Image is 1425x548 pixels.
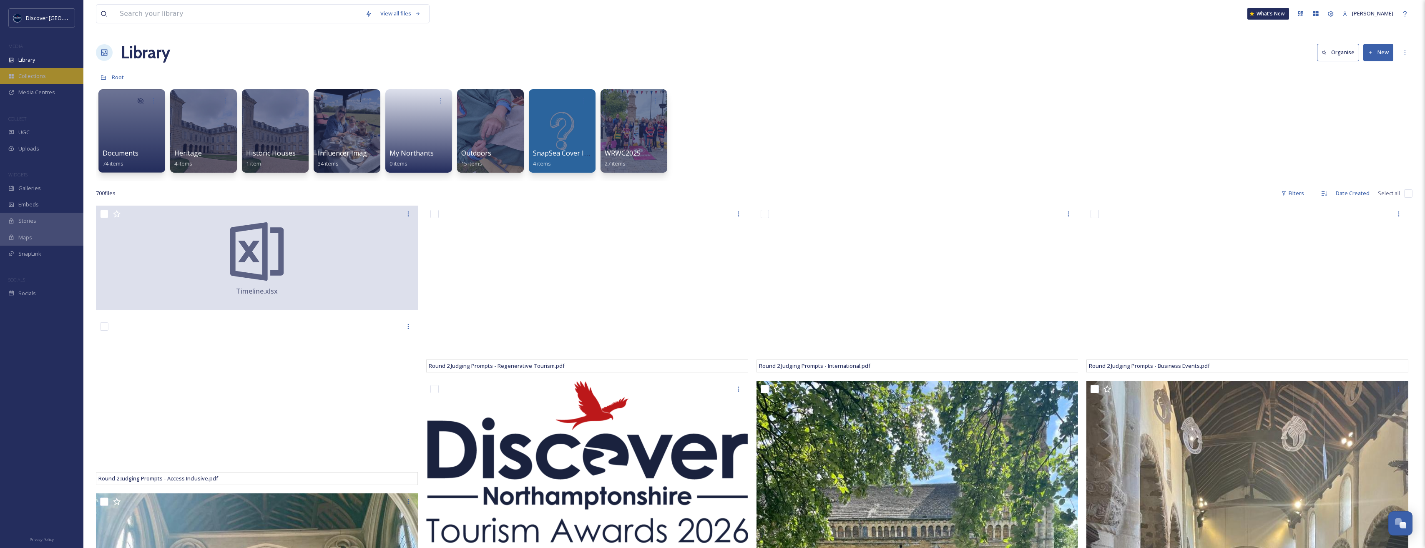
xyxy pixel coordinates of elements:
[18,145,39,153] span: Uploads
[18,289,36,297] span: Socials
[246,149,296,167] a: Historic Houses1 item
[1363,44,1393,61] button: New
[390,148,434,158] span: My Northants
[174,149,202,167] a: Heritage4 items
[18,88,55,96] span: Media Centres
[461,149,491,167] a: Outdoors15 items
[103,160,123,167] span: 74 items
[8,171,28,178] span: WIDGETS
[1352,10,1393,17] span: [PERSON_NAME]
[18,184,41,192] span: Galleries
[18,250,41,258] span: SnapLink
[318,148,410,158] span: Influencer Images and Videos
[18,201,39,209] span: Embeds
[18,217,36,225] span: Stories
[390,160,407,167] span: 0 items
[30,537,54,542] span: Privacy Policy
[103,149,138,167] a: Documents74 items
[1317,44,1363,61] a: Organise
[1378,189,1400,197] span: Select all
[174,160,192,167] span: 4 items
[1277,185,1308,201] div: Filters
[426,381,748,543] img: DN Tourism Award logo.png
[605,160,626,167] span: 27 items
[112,72,124,82] a: Root
[96,189,116,197] span: 700 file s
[533,148,598,158] span: SnapSea Cover Icons
[318,160,339,167] span: 34 items
[605,149,641,167] a: WRWC202527 items
[461,160,482,167] span: 15 items
[8,43,23,49] span: MEDIA
[376,5,425,22] a: View all files
[116,5,361,23] input: Search your library
[98,475,218,482] span: Round 2 Judging Prompts - Access Inclusive.pdf
[759,362,870,370] span: Round 2 Judging Prompts - International.pdf
[26,14,102,22] span: Discover [GEOGRAPHIC_DATA]
[8,116,26,122] span: COLLECT
[18,234,32,241] span: Maps
[533,160,551,167] span: 4 items
[1089,362,1210,370] span: Round 2 Judging Prompts - Business Events.pdf
[1388,511,1412,535] button: Open Chat
[18,128,30,136] span: UGC
[18,72,46,80] span: Collections
[1332,185,1374,201] div: Date Created
[1247,8,1289,20] a: What's New
[112,73,124,81] span: Root
[1338,5,1397,22] a: [PERSON_NAME]
[121,40,170,65] a: Library
[429,362,565,370] span: Round 2 Judging Prompts - Regenerative Tourism.pdf
[461,148,491,158] span: Outdoors
[103,148,138,158] span: Documents
[246,148,296,158] span: Historic Houses
[246,160,261,167] span: 1 item
[18,56,35,64] span: Library
[30,534,54,544] a: Privacy Policy
[605,148,641,158] span: WRWC2025
[390,149,434,167] a: My Northants0 items
[236,286,278,296] span: Timeline.xlsx
[174,148,202,158] span: Heritage
[8,277,25,283] span: SOCIALS
[533,149,598,167] a: SnapSea Cover Icons4 items
[318,149,410,167] a: Influencer Images and Videos34 items
[1317,44,1359,61] button: Organise
[13,14,22,22] img: Untitled%20design%20%282%29.png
